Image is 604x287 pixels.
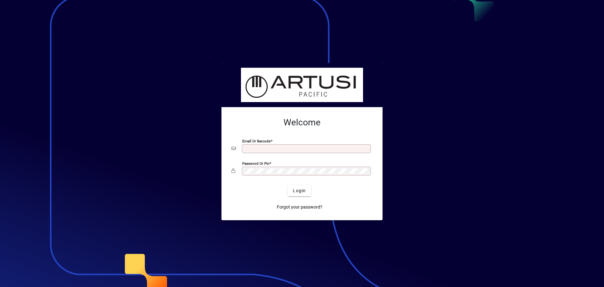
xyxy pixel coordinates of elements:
[242,139,271,143] mat-label: Email or Barcode
[277,204,322,210] span: Forgot your password?
[274,201,325,213] a: Forgot your password?
[242,161,269,166] mat-label: Password or Pin
[293,187,306,194] span: Login
[288,185,311,196] button: Login
[232,117,372,128] h2: Welcome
